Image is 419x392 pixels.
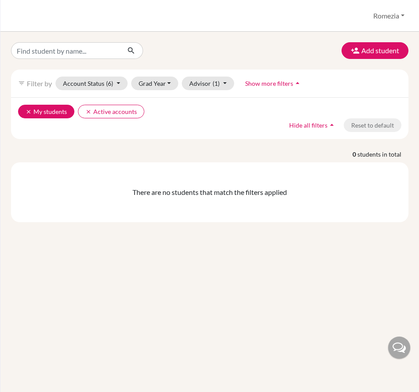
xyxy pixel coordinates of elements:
[282,118,344,132] button: Hide all filtersarrow_drop_up
[106,80,113,87] span: (6)
[357,150,408,159] span: students in total
[327,121,336,129] i: arrow_drop_up
[18,187,401,198] div: There are no students that match the filters applied
[11,42,120,59] input: Find student by name...
[85,109,92,115] i: clear
[293,79,302,88] i: arrow_drop_up
[213,80,220,87] span: (1)
[238,77,309,90] button: Show more filtersarrow_drop_up
[131,77,179,90] button: Grad Year
[289,121,327,129] span: Hide all filters
[182,77,234,90] button: Advisor(1)
[20,6,38,14] span: Help
[18,80,25,87] i: filter_list
[27,79,52,88] span: Filter by
[344,118,401,132] button: Reset to default
[55,77,128,90] button: Account Status(6)
[18,105,74,118] button: clearMy students
[342,42,408,59] button: Add student
[26,109,32,115] i: clear
[353,150,357,159] strong: 0
[369,7,408,24] button: Romezia
[245,80,293,87] span: Show more filters
[78,105,144,118] button: clearActive accounts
